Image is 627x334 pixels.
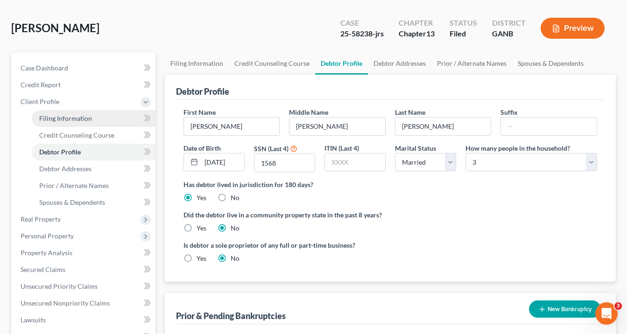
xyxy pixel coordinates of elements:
[368,52,431,75] a: Debtor Addresses
[21,232,74,240] span: Personal Property
[201,153,244,171] input: MM/DD/YYYY
[197,193,206,202] label: Yes
[450,28,477,39] div: Filed
[165,52,229,75] a: Filing Information
[183,107,216,117] label: First Name
[595,302,618,325] iframe: Intercom live chat
[32,160,155,177] a: Debtor Addresses
[254,154,315,172] input: XXXX
[13,77,155,93] a: Credit Report
[229,52,315,75] a: Credit Counseling Course
[340,18,384,28] div: Case
[426,29,435,38] span: 13
[32,110,155,127] a: Filing Information
[39,131,114,139] span: Credit Counseling Course
[395,107,425,117] label: Last Name
[399,18,435,28] div: Chapter
[13,278,155,295] a: Unsecured Priority Claims
[231,193,240,202] label: No
[13,261,155,278] a: Secured Claims
[13,295,155,312] a: Unsecured Nonpriority Claims
[289,107,328,117] label: Middle Name
[39,198,105,206] span: Spouses & Dependents
[324,143,359,153] label: ITIN (Last 4)
[21,81,61,89] span: Credit Report
[11,21,99,35] span: [PERSON_NAME]
[340,28,384,39] div: 25-58238-jrs
[21,316,46,324] span: Lawsuits
[21,299,110,307] span: Unsecured Nonpriority Claims
[39,181,109,189] span: Prior / Alternate Names
[21,215,61,223] span: Real Property
[21,64,68,72] span: Case Dashboard
[325,153,385,171] input: XXXX
[21,97,59,105] span: Client Profile
[289,118,385,135] input: M.I
[197,254,206,263] label: Yes
[512,52,589,75] a: Spouses & Dependents
[32,127,155,144] a: Credit Counseling Course
[183,210,597,220] label: Did the debtor live in a community property state in the past 8 years?
[13,312,155,328] a: Lawsuits
[231,254,240,263] label: No
[32,194,155,211] a: Spouses & Dependents
[13,244,155,261] a: Property Analysis
[431,52,512,75] a: Prior / Alternate Names
[399,28,435,39] div: Chapter
[176,310,286,321] div: Prior & Pending Bankruptcies
[21,249,72,257] span: Property Analysis
[39,148,81,156] span: Debtor Profile
[176,86,229,97] div: Debtor Profile
[492,18,526,28] div: District
[183,240,386,250] label: Is debtor a sole proprietor of any full or part-time business?
[614,302,622,310] span: 3
[184,118,280,135] input: --
[39,165,92,173] span: Debtor Addresses
[13,60,155,77] a: Case Dashboard
[254,144,289,153] label: SSN (Last 4)
[501,118,597,135] input: --
[450,18,477,28] div: Status
[32,177,155,194] a: Prior / Alternate Names
[183,180,597,189] label: Has debtor lived in jurisdiction for 180 days?
[500,107,518,117] label: Suffix
[492,28,526,39] div: GANB
[315,52,368,75] a: Debtor Profile
[465,143,570,153] label: How many people in the household?
[395,118,491,135] input: --
[21,265,65,273] span: Secured Claims
[21,282,98,290] span: Unsecured Priority Claims
[39,114,92,122] span: Filing Information
[541,18,605,39] button: Preview
[32,144,155,160] a: Debtor Profile
[395,143,436,153] label: Marital Status
[197,223,206,233] label: Yes
[183,143,221,153] label: Date of Birth
[529,300,601,318] button: New Bankruptcy
[231,223,240,233] label: No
